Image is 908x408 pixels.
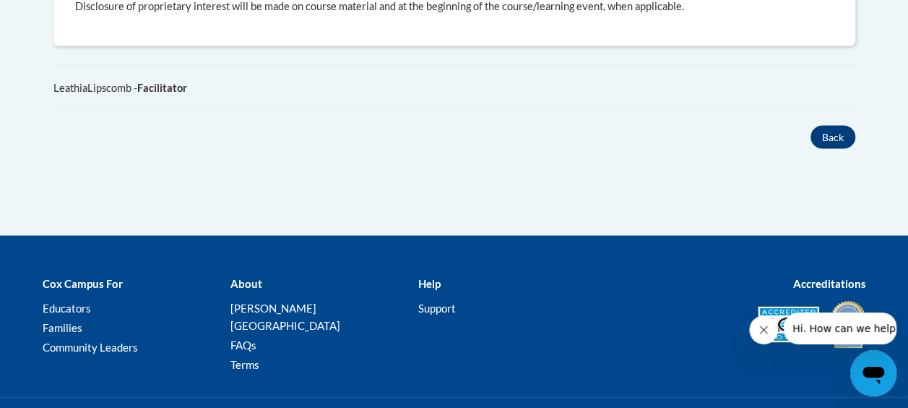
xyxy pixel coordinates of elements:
a: Terms [230,358,259,371]
div: LeathiaLipscomb - [53,80,855,96]
a: [PERSON_NAME][GEOGRAPHIC_DATA] [230,302,340,332]
b: Accreditations [793,277,866,290]
button: Back [810,126,855,149]
a: Educators [43,302,91,315]
img: IDA® Accredited [830,299,866,350]
b: Cox Campus For [43,277,123,290]
iframe: Close message [749,315,778,344]
a: FAQs [230,339,256,352]
iframe: Message from company [784,313,896,344]
a: Community Leaders [43,341,138,354]
span: Hi. How can we help? [9,10,117,22]
iframe: Button to launch messaging window [850,350,896,396]
b: Help [418,277,440,290]
b: About [230,277,261,290]
img: Accredited IACET® Provider [758,307,819,343]
b: Facilitator [137,82,187,94]
a: Support [418,302,455,315]
a: Families [43,321,82,334]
